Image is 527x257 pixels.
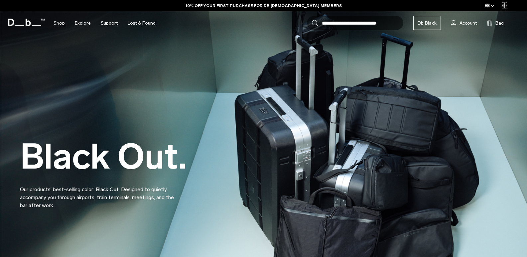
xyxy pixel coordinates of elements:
[101,11,118,35] a: Support
[487,19,504,27] button: Bag
[186,3,342,9] a: 10% OFF YOUR FIRST PURCHASE FOR DB [DEMOGRAPHIC_DATA] MEMBERS
[413,16,441,30] a: Db Black
[460,20,477,27] span: Account
[128,11,156,35] a: Lost & Found
[20,139,187,174] h2: Black Out.
[75,11,91,35] a: Explore
[20,178,180,209] p: Our products’ best-selling color: Black Out. Designed to quietly accompany you through airports, ...
[54,11,65,35] a: Shop
[495,20,504,27] span: Bag
[49,11,161,35] nav: Main Navigation
[451,19,477,27] a: Account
